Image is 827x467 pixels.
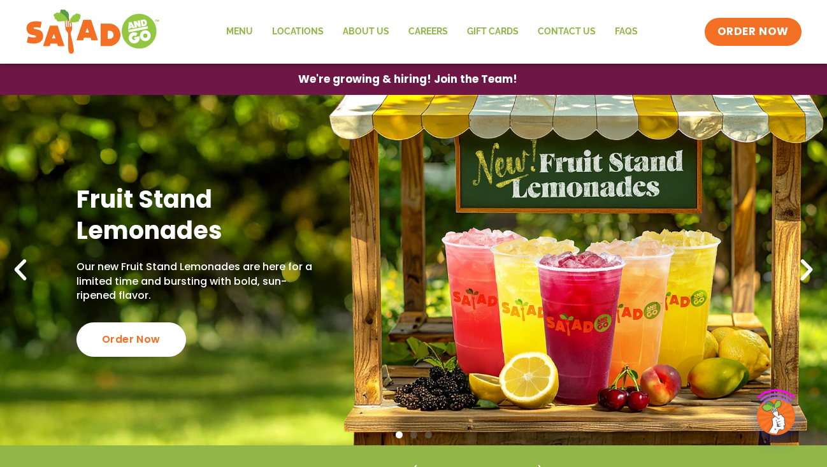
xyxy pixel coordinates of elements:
[76,260,324,303] p: Our new Fruit Stand Lemonades are here for a limited time and bursting with bold, sun-ripened fla...
[76,183,324,247] h2: Fruit Stand Lemonades
[279,64,536,94] a: We're growing & hiring! Join the Team!
[410,431,417,438] span: Go to slide 2
[25,6,160,57] img: new-SAG-logo-768×292
[298,74,517,85] span: We're growing & hiring! Join the Team!
[705,18,802,46] a: ORDER NOW
[425,431,432,438] span: Go to slide 3
[457,17,528,47] a: GIFT CARDS
[396,431,403,438] span: Go to slide 1
[76,322,186,357] div: Order Now
[717,24,789,40] span: ORDER NOW
[333,17,399,47] a: About Us
[6,256,34,284] div: Previous slide
[528,17,605,47] a: Contact Us
[262,17,333,47] a: Locations
[217,17,262,47] a: Menu
[793,256,821,284] div: Next slide
[217,17,647,47] nav: Menu
[399,17,457,47] a: Careers
[605,17,647,47] a: FAQs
